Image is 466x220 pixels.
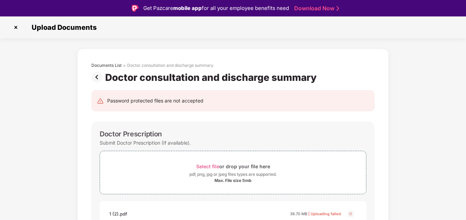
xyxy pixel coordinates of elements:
img: Logo [132,5,138,12]
div: Documents List [91,63,122,68]
span: Upload Documents [25,23,100,32]
img: svg+xml;base64,PHN2ZyBpZD0iQ3Jvc3MtMzJ4MzIiIHhtbG5zPSJodHRwOi8vd3d3LnczLm9yZy8yMDAwL3N2ZyIgd2lkdG... [10,22,21,33]
div: > [123,63,126,68]
div: pdf, png, jpg or jpeg files types are supported. [189,171,277,178]
a: Download Now [294,5,337,12]
div: Doctor Prescription [100,130,162,138]
div: Doctor consultation and discharge summary [127,63,213,68]
span: Select fileor drop your file herepdf, png, jpg or jpeg files types are supported.Max. File size 5mb [100,156,366,189]
img: svg+xml;base64,PHN2ZyBpZD0iUHJldi0zMngzMiIgeG1sbnM9Imh0dHA6Ly93d3cudzMub3JnLzIwMDAvc3ZnIiB3aWR0aD... [91,72,105,83]
img: Stroke [336,5,339,12]
div: Submit Doctor Prescription (If available). [100,138,191,147]
span: Select file [196,163,219,169]
div: Doctor consultation and discharge summary [105,72,319,83]
span: | Uploading failed [308,211,341,216]
img: svg+xml;base64,PHN2ZyBpZD0iQ3Jvc3MtMjR4MjQiIHhtbG5zPSJodHRwOi8vd3d3LnczLm9yZy8yMDAwL3N2ZyIgd2lkdG... [346,210,355,218]
div: 1 (2).pdf [109,208,127,220]
span: 36.70 MB [290,211,307,216]
div: Password protected files are not accepted [107,97,203,105]
strong: mobile app [173,5,202,11]
img: svg+xml;base64,PHN2ZyB4bWxucz0iaHR0cDovL3d3dy53My5vcmcvMjAwMC9zdmciIHdpZHRoPSIyNCIgaGVpZ2h0PSIyNC... [97,98,104,105]
div: or drop your file here [196,162,270,171]
div: Get Pazcare for all your employee benefits need [143,4,289,12]
div: Max. File size 5mb [214,178,252,183]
